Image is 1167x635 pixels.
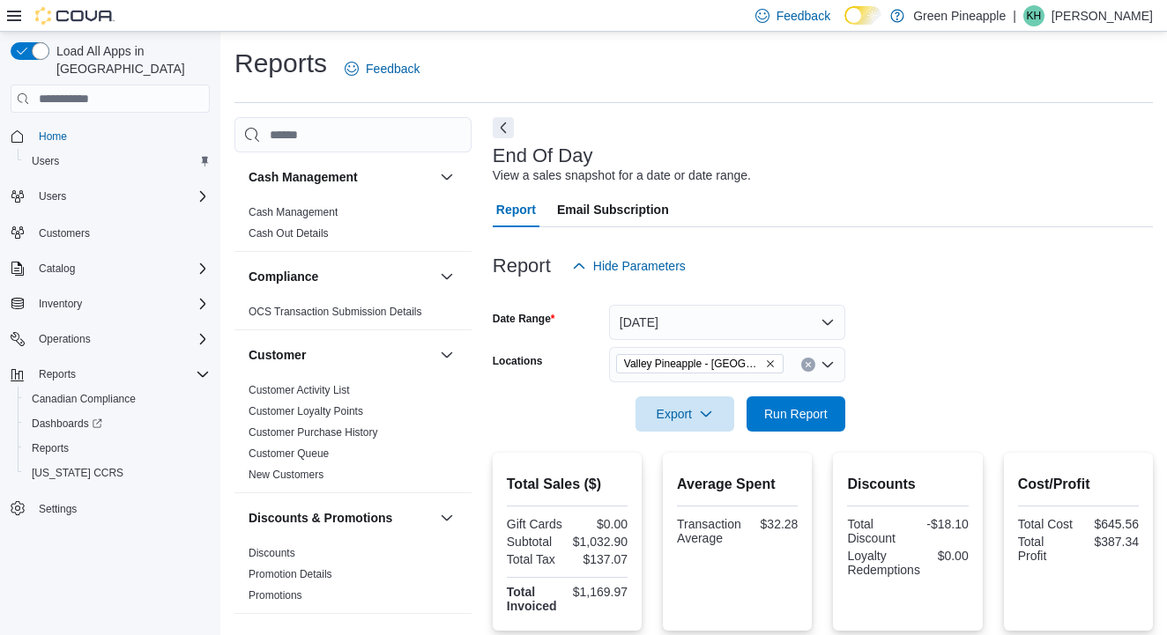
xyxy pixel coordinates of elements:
[249,426,378,439] a: Customer Purchase History
[927,549,969,563] div: $0.00
[39,502,77,516] span: Settings
[249,168,358,186] h3: Cash Management
[249,346,306,364] h3: Customer
[249,568,332,580] a: Promotion Details
[39,332,91,346] span: Operations
[32,186,210,207] span: Users
[49,42,210,78] span: Load All Apps in [GEOGRAPHIC_DATA]
[557,192,669,227] span: Email Subscription
[493,312,555,326] label: Date Range
[821,358,835,372] button: Open list of options
[32,258,210,279] span: Catalog
[436,507,457,528] button: Discounts & Promotions
[18,387,217,411] button: Canadian Compliance
[25,388,143,410] a: Canadian Compliance
[25,462,130,484] a: [US_STATE] CCRS
[249,509,392,527] h3: Discounts & Promotions
[32,417,102,431] span: Dashboards
[765,358,776,369] button: Remove Valley Pineapple - Fruitvale from selection in this group
[32,364,210,385] span: Reports
[249,405,363,417] a: Customer Loyalty Points
[747,396,845,432] button: Run Report
[18,436,217,461] button: Reports
[32,293,89,314] button: Inventory
[570,517,628,531] div: $0.00
[249,547,295,559] a: Discounts
[32,498,84,520] a: Settings
[1052,5,1153,26] p: [PERSON_NAME]
[4,123,217,149] button: Home
[32,125,210,147] span: Home
[39,297,82,311] span: Inventory
[249,206,338,218] a: Cash Management
[4,184,217,209] button: Users
[32,154,59,168] span: Users
[507,474,628,495] h2: Total Sales ($)
[493,166,751,185] div: View a sales snapshot for a date or date range.
[249,384,350,396] a: Customer Activity List
[1027,5,1042,26] span: KH
[593,257,686,275] span: Hide Parameters
[32,392,136,406] span: Canadian Compliance
[18,411,217,436] a: Dashboards
[624,355,762,373] span: Valley Pineapple - [GEOGRAPHIC_DATA]
[249,469,323,481] a: New Customers
[39,226,90,240] span: Customers
[507,552,564,566] div: Total Tax
[4,327,217,351] button: Operations
[25,413,210,434] span: Dashboards
[507,517,564,531] div: Gift Cards
[1013,5,1016,26] p: |
[570,585,628,599] div: $1,169.97
[18,149,217,174] button: Users
[249,509,433,527] button: Discounts & Promotions
[11,116,210,567] nav: Complex example
[32,364,83,385] button: Reports
[609,305,845,340] button: [DATE]
[507,535,564,549] div: Subtotal
[1023,5,1044,26] div: Karin Hamm
[436,344,457,365] button: Customer
[234,202,472,251] div: Cash Management
[847,474,968,495] h2: Discounts
[25,438,210,459] span: Reports
[32,329,98,350] button: Operations
[777,7,830,25] span: Feedback
[234,380,472,492] div: Customer
[507,585,557,613] strong: Total Invoiced
[25,388,210,410] span: Canadian Compliance
[25,151,66,172] a: Users
[32,258,82,279] button: Catalog
[32,441,69,455] span: Reports
[249,346,433,364] button: Customer
[1082,517,1139,531] div: $645.56
[249,447,329,460] a: Customer Queue
[249,589,302,602] a: Promotions
[844,6,881,25] input: Dark Mode
[32,223,97,244] a: Customers
[25,413,109,434] a: Dashboards
[32,186,73,207] button: Users
[25,151,210,172] span: Users
[366,60,420,78] span: Feedback
[338,51,427,86] a: Feedback
[1018,535,1075,563] div: Total Profit
[570,552,628,566] div: $137.07
[32,126,74,147] a: Home
[677,517,741,545] div: Transaction Average
[570,535,628,549] div: $1,032.90
[4,292,217,316] button: Inventory
[32,498,210,520] span: Settings
[646,396,724,432] span: Export
[4,496,217,521] button: Settings
[32,293,210,314] span: Inventory
[249,268,318,285] h3: Compliance
[35,7,115,25] img: Cova
[496,192,536,227] span: Report
[4,219,217,245] button: Customers
[1082,535,1139,549] div: $387.34
[565,248,693,284] button: Hide Parameters
[911,517,969,531] div: -$18.10
[39,189,66,203] span: Users
[801,358,815,372] button: Clear input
